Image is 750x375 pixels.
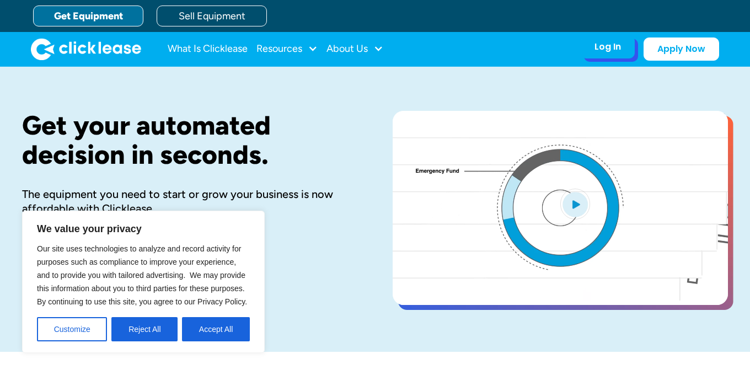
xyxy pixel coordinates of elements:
[393,111,728,305] a: open lightbox
[111,317,178,341] button: Reject All
[37,244,247,306] span: Our site uses technologies to analyze and record activity for purposes such as compliance to impr...
[326,38,383,60] div: About Us
[37,317,107,341] button: Customize
[37,222,250,235] p: We value your privacy
[33,6,143,26] a: Get Equipment
[22,187,357,216] div: The equipment you need to start or grow your business is now affordable with Clicklease.
[594,41,621,52] div: Log In
[560,189,590,219] img: Blue play button logo on a light blue circular background
[22,211,265,353] div: We value your privacy
[157,6,267,26] a: Sell Equipment
[31,38,141,60] img: Clicklease logo
[182,317,250,341] button: Accept All
[256,38,318,60] div: Resources
[31,38,141,60] a: home
[644,37,719,61] a: Apply Now
[168,38,248,60] a: What Is Clicklease
[22,111,357,169] h1: Get your automated decision in seconds.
